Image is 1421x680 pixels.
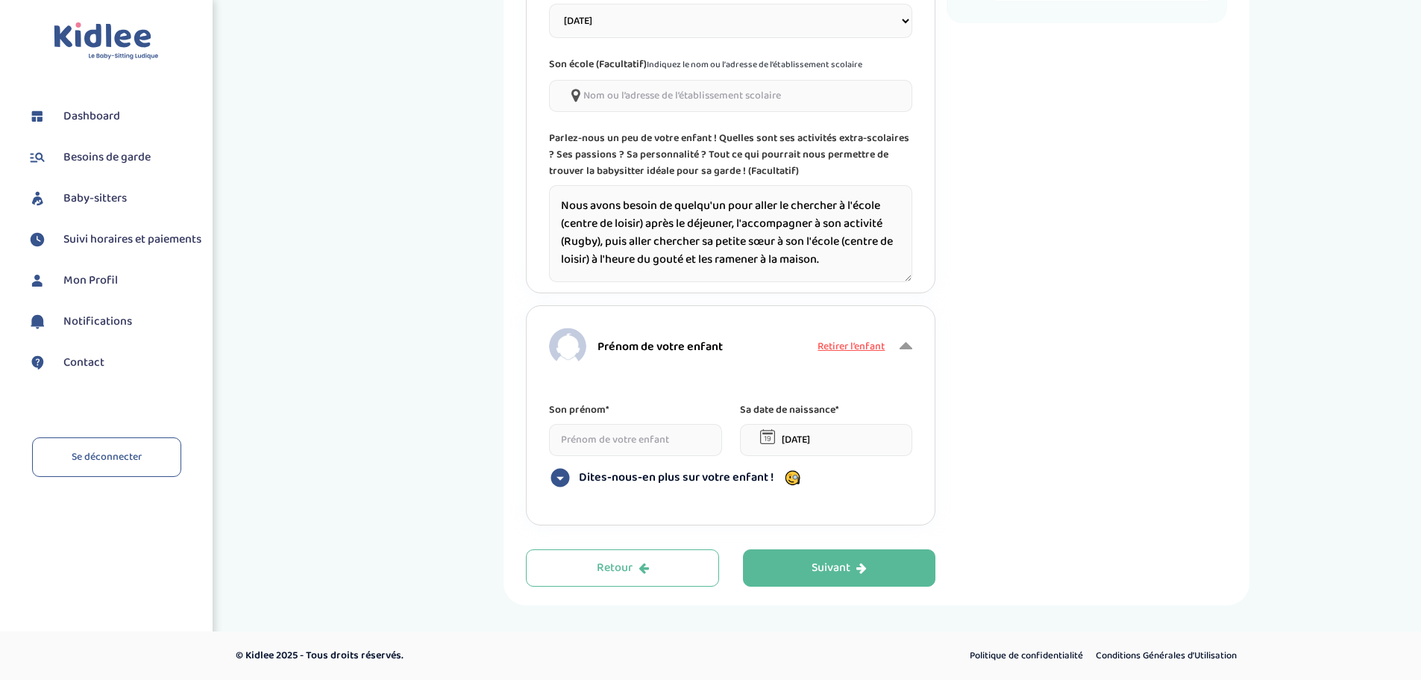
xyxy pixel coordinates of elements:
[26,187,48,210] img: babysitters.svg
[26,228,48,251] img: suivihoraire.svg
[63,313,132,331] span: Notifications
[54,22,159,60] img: logo.svg
[63,190,127,208] span: Baby-sitters
[818,338,885,355] span: Retirer l’enfant
[26,352,201,374] a: Contact
[579,470,774,485] span: Dites-nous-en plus sur votre enfant !
[26,269,201,292] a: Mon Profil
[63,354,104,372] span: Contact
[26,187,201,210] a: Baby-sitters
[32,437,181,477] a: Se déconnecter
[900,335,912,358] i: Afficher moins
[26,105,201,128] a: Dashboard
[964,646,1088,666] a: Politique de confidentialité
[63,149,151,166] span: Besoins de garde
[63,272,118,290] span: Mon Profil
[647,57,862,72] span: Indiquez le nom ou l’adresse de l’établissement scolaire
[236,648,774,664] p: © Kidlee 2025 - Tous droits réservés.
[818,339,885,355] button: Retirer l’enfant
[740,424,913,456] input: Sélectionnez une date
[549,130,912,179] p: Parlez-nous un peu de votre enfant ! Quelles sont ses activités extra-scolaires ? Ses passions ? ...
[597,337,723,356] span: Prénom de votre enfant
[597,560,649,577] div: Retour
[63,107,120,125] span: Dashboard
[743,549,936,587] button: Suivant
[549,328,586,365] img: child.png
[781,469,805,487] img: emoji_with_glasses.png
[26,311,48,333] img: notification.svg
[549,424,722,456] input: Prénom de votre enfant
[526,549,719,587] button: Retour
[26,269,48,292] img: profil.svg
[740,402,913,418] p: Sa date de naissance*
[549,402,722,418] p: Son prénom*
[1091,646,1242,666] a: Conditions Générales d’Utilisation
[26,146,48,169] img: besoin.svg
[549,80,912,112] input: Nom ou l’adresse de l’établissement scolaire
[26,146,201,169] a: Besoins de garde
[26,311,201,333] a: Notifications
[63,231,201,249] span: Suivi horaires et paiements
[549,56,912,74] p: Son école (Facultatif)
[26,352,48,374] img: contact.svg
[26,228,201,251] a: Suivi horaires et paiements
[812,560,867,577] div: Suivant
[26,105,48,128] img: dashboard.svg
